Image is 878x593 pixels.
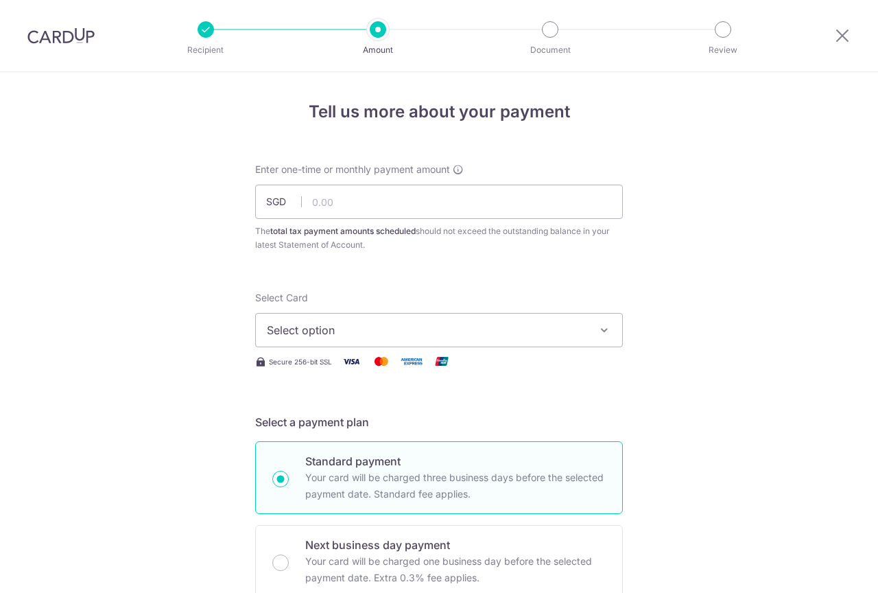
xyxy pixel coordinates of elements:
b: total tax payment amounts scheduled [270,226,416,236]
img: Union Pay [428,353,455,370]
img: CardUp [27,27,95,44]
p: Document [499,43,601,57]
p: Recipient [155,43,257,57]
p: Standard payment [305,453,606,469]
p: Amount [327,43,429,57]
img: Mastercard [368,353,395,370]
span: Select option [267,322,586,338]
span: Secure 256-bit SSL [269,356,332,367]
span: SGD [266,195,302,209]
p: Next business day payment [305,537,606,553]
h4: Tell us more about your payment [255,100,623,124]
p: Your card will be charged one business day before the selected payment date. Extra 0.3% fee applies. [305,553,606,586]
div: The should not exceed the outstanding balance in your latest Statement of Account. [255,224,623,252]
h5: Select a payment plan [255,414,623,430]
span: translation missing: en.payables.payment_networks.credit_card.summary.labels.select_card [255,292,308,303]
img: American Express [398,353,425,370]
input: 0.00 [255,185,623,219]
span: Enter one-time or monthly payment amount [255,163,450,176]
img: Visa [337,353,365,370]
p: Review [672,43,774,57]
button: Select option [255,313,623,347]
p: Your card will be charged three business days before the selected payment date. Standard fee appl... [305,469,606,502]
